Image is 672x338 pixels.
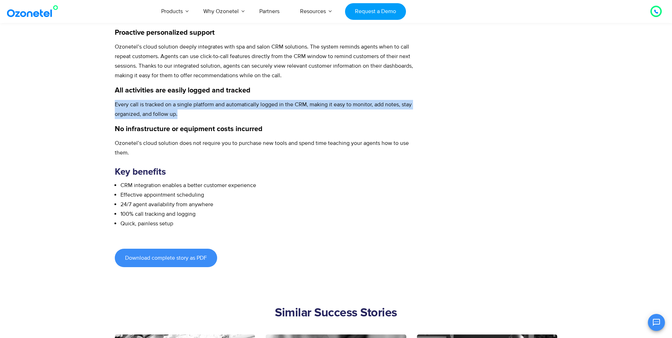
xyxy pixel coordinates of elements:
[115,139,417,158] p: Ozonetel’s cloud solution does not require you to purchase new tools and spend time teaching your...
[125,255,207,261] span: Download complete story as PDF
[648,314,665,331] button: Open chat
[115,306,558,320] h2: Similar Success Stories
[115,100,417,119] p: Every call is tracked on a single platform and automatically logged in the CRM, making it easy to...
[115,42,417,80] p: Ozonetel’s cloud solution deeply integrates with spa and salon CRM solutions. The system reminds ...
[345,3,406,20] a: Request a Demo
[115,15,150,24] strong: Solution
[120,219,417,229] li: Quick, painless setup
[115,125,262,133] strong: No infrastructure or equipment costs incurred
[120,190,417,200] li: Effective appointment scheduling
[115,29,215,36] strong: Proactive personalized support
[115,167,166,176] strong: Key benefits
[120,181,417,190] li: CRM integration enables a better customer experience
[115,249,217,267] a: Download complete story as PDF
[120,209,417,219] li: 100% call tracking and logging
[120,200,417,209] li: 24/7 agent availability from anywhere
[115,87,250,94] strong: All activities are easily logged and tracked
